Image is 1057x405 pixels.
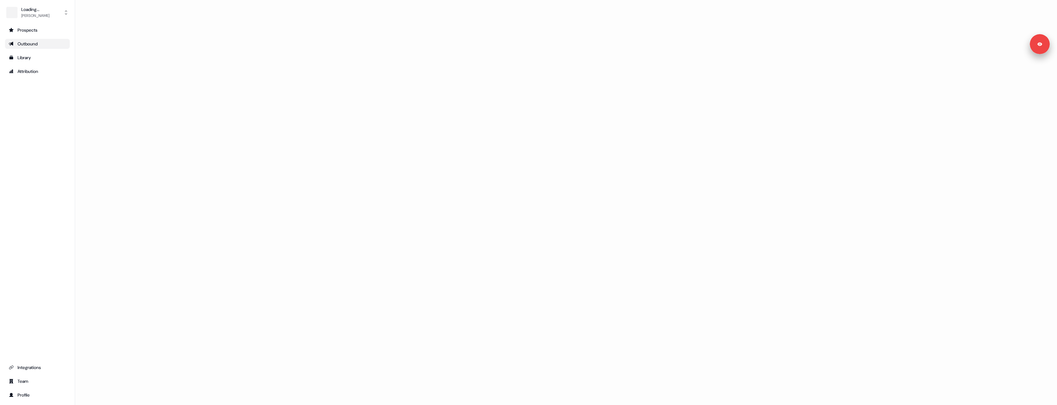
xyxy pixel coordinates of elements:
[5,390,70,400] a: Go to profile
[9,378,66,384] div: Team
[5,362,70,372] a: Go to integrations
[21,6,49,13] div: Loading...
[21,13,49,19] div: [PERSON_NAME]
[9,364,66,371] div: Integrations
[5,25,70,35] a: Go to prospects
[5,53,70,63] a: Go to templates
[9,392,66,398] div: Profile
[5,66,70,76] a: Go to attribution
[5,376,70,386] a: Go to team
[9,41,66,47] div: Outbound
[5,5,70,20] button: Loading...[PERSON_NAME]
[9,68,66,74] div: Attribution
[9,54,66,61] div: Library
[9,27,66,33] div: Prospects
[5,39,70,49] a: Go to outbound experience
